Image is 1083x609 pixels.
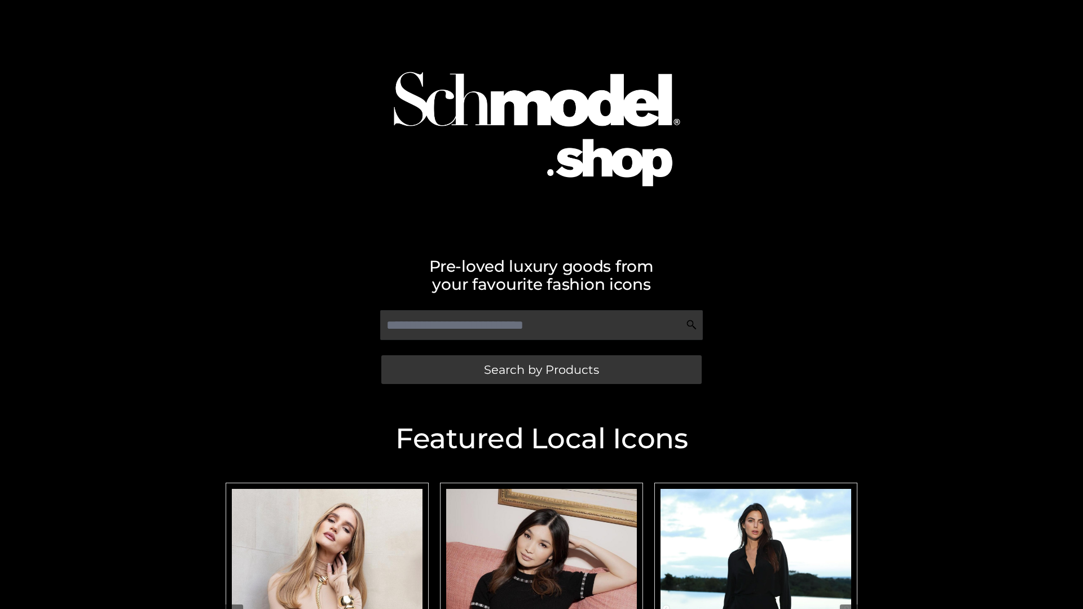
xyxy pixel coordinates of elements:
span: Search by Products [484,364,599,376]
img: Search Icon [686,319,697,330]
a: Search by Products [381,355,702,384]
h2: Pre-loved luxury goods from your favourite fashion icons [220,257,863,293]
h2: Featured Local Icons​ [220,425,863,453]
